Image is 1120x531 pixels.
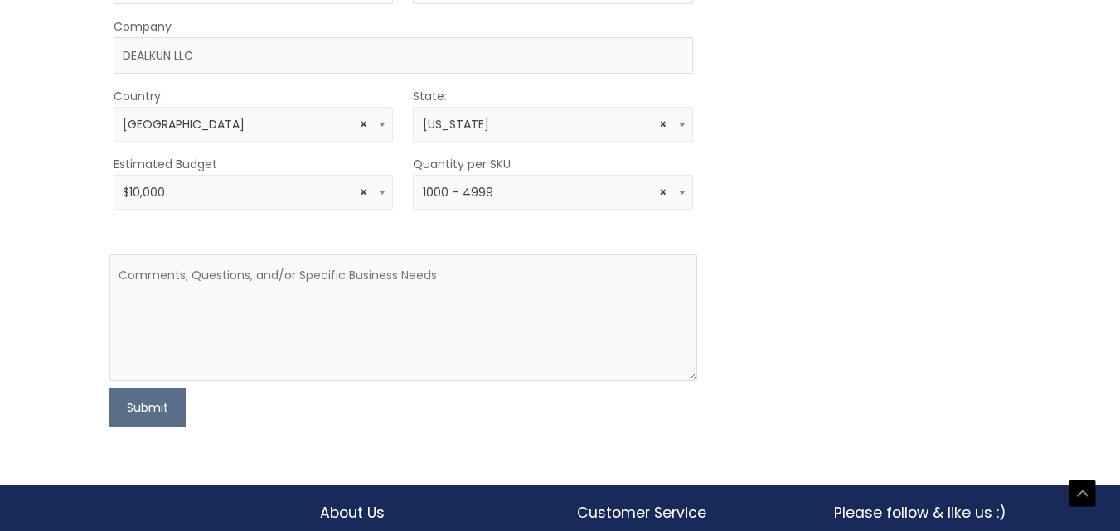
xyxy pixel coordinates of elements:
span: United States [123,117,384,133]
h2: Please follow & like us :) [834,502,1058,524]
input: Company Name [114,37,693,74]
label: Quantity per SKU [413,153,511,175]
span: Remove all items [659,185,667,200]
span: Texas [413,107,693,142]
label: State: [413,85,447,107]
h2: About Us [320,502,544,524]
label: Country: [114,85,163,107]
span: 1000 – 4999 [423,185,684,200]
h2: Customer Service [577,502,801,524]
span: Remove all items [360,185,367,200]
span: 1000 – 4999 [413,175,693,210]
span: United States [114,107,394,142]
span: Texas [423,117,684,133]
span: Remove all items [659,117,667,133]
button: Submit [109,388,186,427]
span: Remove all items [360,117,367,133]
span: $10,000 [114,175,394,210]
span: $10,000 [123,185,384,200]
label: Estimated Budget [114,153,217,175]
label: Company [114,16,172,37]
